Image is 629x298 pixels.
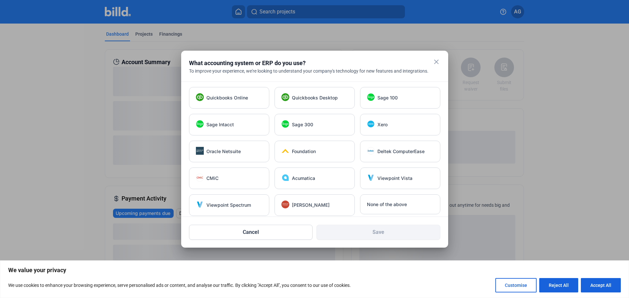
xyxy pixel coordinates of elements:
button: Reject All [539,278,578,292]
mat-icon: close [432,58,440,66]
p: We use cookies to enhance your browsing experience, serve personalised ads or content, and analys... [8,281,351,289]
span: Quickbooks Online [206,95,248,101]
span: Sage Intacct [206,121,234,128]
span: [PERSON_NAME] [292,202,330,208]
div: To improve your experience, we're looking to understand your company's technology for new feature... [189,68,440,74]
span: None of the above [367,201,407,208]
span: Viewpoint Vista [377,175,412,182]
button: Save [316,225,440,240]
span: Xero [377,121,388,128]
p: We value your privacy [8,266,621,274]
span: Foundation [292,148,316,155]
span: Sage 100 [377,95,398,101]
span: Viewpoint Spectrum [206,202,251,208]
button: Accept All [581,278,621,292]
button: Customise [495,278,537,292]
button: Cancel [189,225,313,240]
span: Acumatica [292,175,315,182]
span: Deltek ComputerEase [377,148,425,155]
span: CMiC [206,175,219,182]
div: What accounting system or ERP do you use? [189,59,424,68]
span: Oracle Netsuite [206,148,241,155]
span: Sage 300 [292,121,313,128]
span: Quickbooks Desktop [292,95,338,101]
